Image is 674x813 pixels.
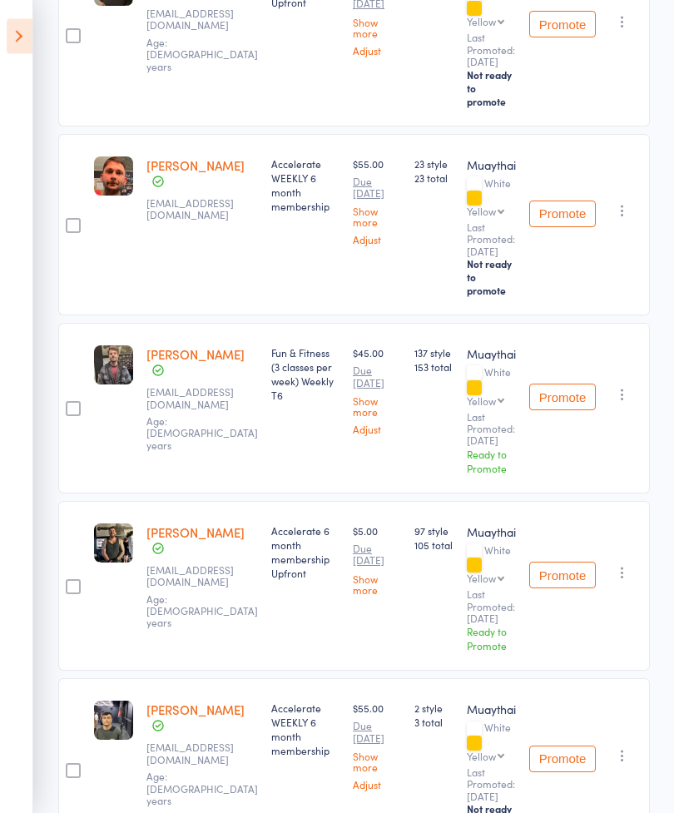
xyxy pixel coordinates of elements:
[353,17,401,39] a: Show more
[146,701,245,719] a: [PERSON_NAME]
[146,346,245,364] a: [PERSON_NAME]
[414,701,453,716] span: 2 style
[467,767,516,803] small: Last Promoted: [DATE]
[414,360,453,374] span: 153 total
[467,367,516,406] div: White
[353,524,401,596] div: $5.00
[414,716,453,730] span: 3 total
[414,157,453,171] span: 23 style
[353,176,401,201] small: Due [DATE]
[94,346,133,385] img: image1753252518.png
[271,701,339,758] div: Accelerate WEEKLY 6 month membership
[467,157,516,174] div: Muaythai
[467,222,516,258] small: Last Promoted: [DATE]
[146,198,255,222] small: mtomson07@gmail.com
[353,751,401,773] a: Show more
[146,36,258,74] span: Age: [DEMOGRAPHIC_DATA] years
[467,178,516,217] div: White
[467,589,516,625] small: Last Promoted: [DATE]
[353,721,401,745] small: Due [DATE]
[529,384,596,411] button: Promote
[353,780,401,791] a: Adjust
[353,157,401,246] div: $55.00
[467,346,516,363] div: Muaythai
[529,12,596,38] button: Promote
[146,524,245,542] a: [PERSON_NAME]
[94,701,133,741] img: image1754897944.png
[353,235,401,245] a: Adjust
[467,722,516,761] div: White
[414,538,453,553] span: 105 total
[467,206,496,217] div: Yellow
[271,157,339,214] div: Accelerate WEEKLY 6 month membership
[353,424,401,435] a: Adjust
[414,346,453,360] span: 137 style
[467,69,516,109] div: Not ready to promote
[353,396,401,418] a: Show more
[467,524,516,541] div: Muaythai
[353,206,401,228] a: Show more
[467,625,516,653] div: Ready to Promote
[146,742,255,766] small: kejdipalushi97@gmail.com
[467,412,516,448] small: Last Promoted: [DATE]
[94,524,133,563] img: image1731399307.png
[353,365,401,389] small: Due [DATE]
[271,346,339,403] div: Fun & Fitness (3 classes per week) Weekly T6
[146,414,258,453] span: Age: [DEMOGRAPHIC_DATA] years
[529,746,596,773] button: Promote
[353,346,401,435] div: $45.00
[146,770,258,808] span: Age: [DEMOGRAPHIC_DATA] years
[353,46,401,57] a: Adjust
[353,701,401,791] div: $55.00
[467,17,496,27] div: Yellow
[529,563,596,589] button: Promote
[94,157,133,196] img: image1752567234.png
[467,396,496,407] div: Yellow
[529,201,596,228] button: Promote
[271,524,339,581] div: Accelerate 6 month membership Upfront
[414,171,453,186] span: 23 total
[414,524,453,538] span: 97 style
[467,701,516,718] div: Muaythai
[353,543,401,568] small: Due [DATE]
[467,448,516,476] div: Ready to Promote
[146,387,255,411] small: damonthetoaster@gmail.com
[467,258,516,298] div: Not ready to promote
[146,592,258,631] span: Age: [DEMOGRAPHIC_DATA] years
[467,32,516,68] small: Last Promoted: [DATE]
[467,573,496,584] div: Yellow
[146,8,255,32] small: jack.poido@outlook.com
[467,545,516,584] div: White
[146,565,255,589] small: mitchyth21@gmail.com
[146,157,245,175] a: [PERSON_NAME]
[353,574,401,596] a: Show more
[467,751,496,762] div: Yellow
